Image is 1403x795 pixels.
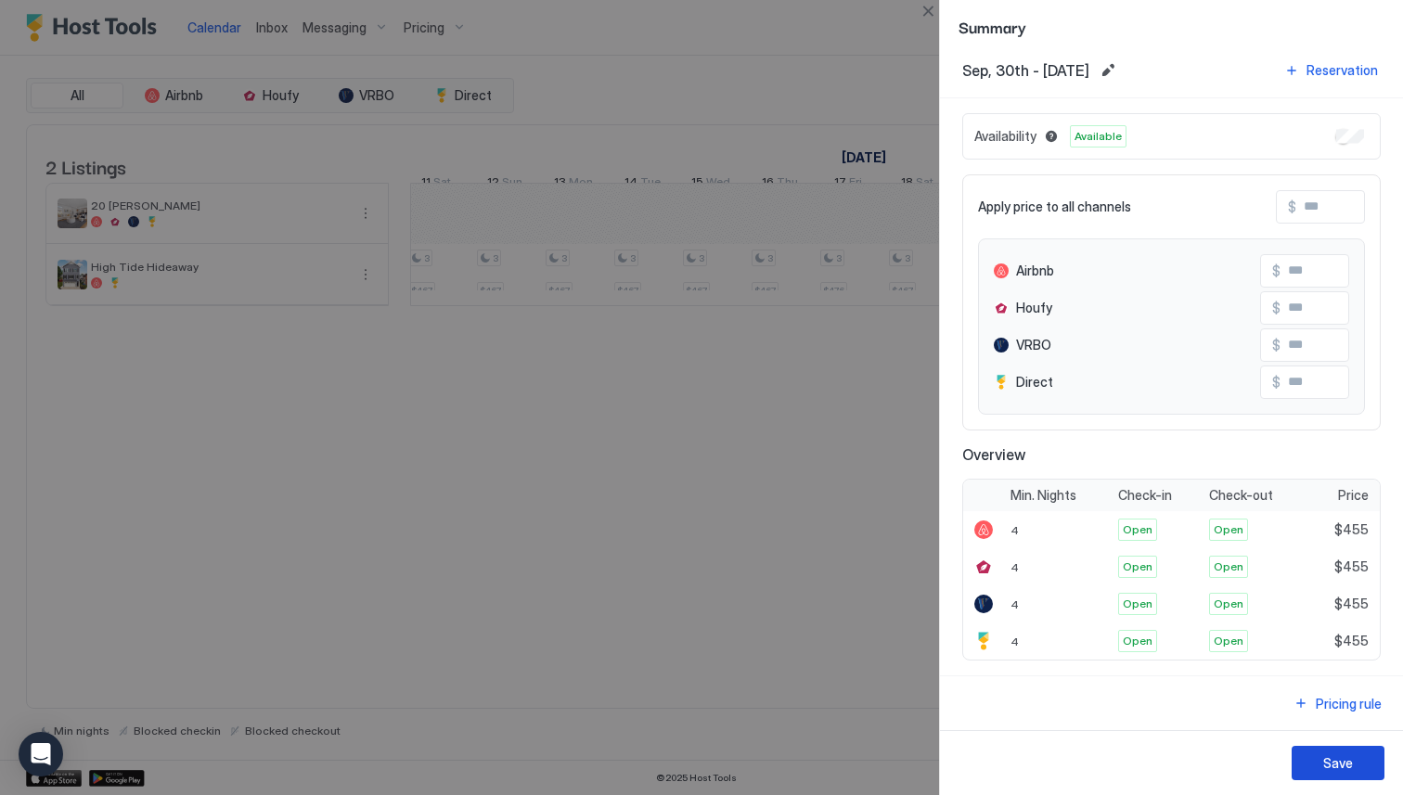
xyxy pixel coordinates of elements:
[1075,128,1122,145] span: Available
[1214,558,1243,575] span: Open
[1334,521,1369,538] span: $455
[1016,337,1051,353] span: VRBO
[1334,558,1369,575] span: $455
[1316,694,1382,713] div: Pricing rule
[1214,521,1243,538] span: Open
[978,199,1131,215] span: Apply price to all channels
[1272,300,1281,316] span: $
[1016,263,1054,279] span: Airbnb
[962,61,1089,80] span: Sep, 30th - [DATE]
[1214,633,1243,649] span: Open
[1334,633,1369,649] span: $455
[1010,560,1019,574] span: 4
[1292,746,1384,780] button: Save
[1123,521,1152,538] span: Open
[1016,374,1053,391] span: Direct
[1097,59,1119,82] button: Edit date range
[1016,300,1052,316] span: Houfy
[1306,60,1378,80] div: Reservation
[959,15,1384,38] span: Summary
[1281,58,1381,83] button: Reservation
[1123,558,1152,575] span: Open
[1272,374,1281,391] span: $
[1010,635,1019,648] span: 4
[1272,337,1281,353] span: $
[1010,487,1076,504] span: Min. Nights
[1010,597,1019,611] span: 4
[1323,753,1353,773] div: Save
[1118,487,1172,504] span: Check-in
[1010,523,1019,537] span: 4
[974,128,1036,145] span: Availability
[1291,691,1384,716] button: Pricing rule
[1338,487,1369,504] span: Price
[1209,487,1273,504] span: Check-out
[962,445,1381,464] span: Overview
[1123,633,1152,649] span: Open
[1272,263,1281,279] span: $
[1288,199,1296,215] span: $
[1040,125,1062,147] button: Blocked dates override all pricing rules and remain unavailable until manually unblocked
[1334,596,1369,612] span: $455
[19,732,63,776] div: Open Intercom Messenger
[1123,596,1152,612] span: Open
[1214,596,1243,612] span: Open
